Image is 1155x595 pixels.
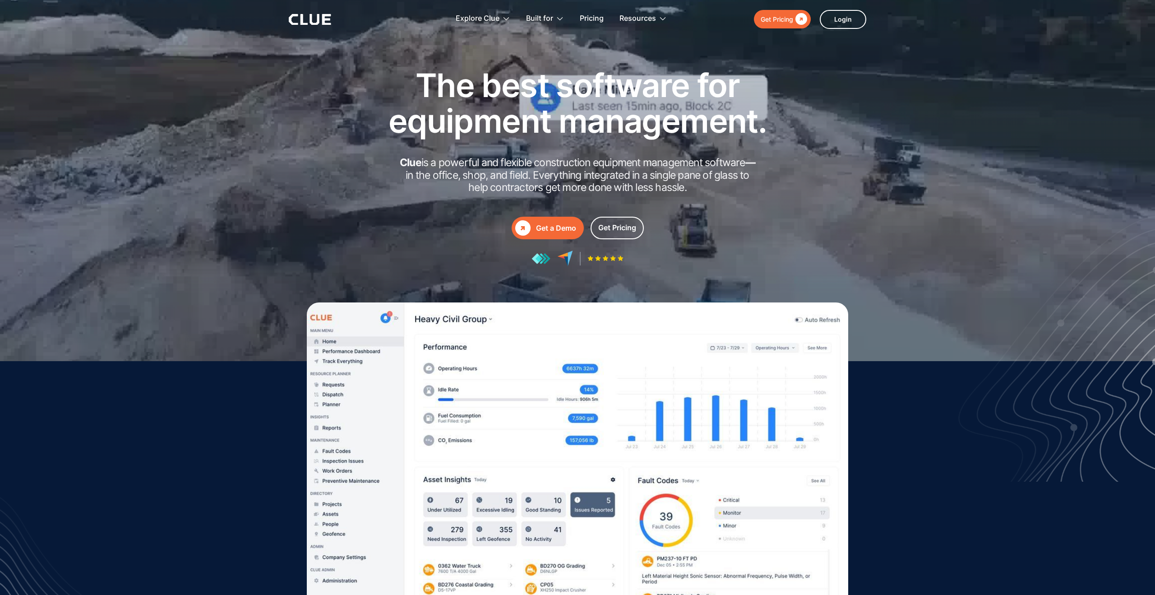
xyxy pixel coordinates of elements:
a: Pricing [580,5,604,33]
div:  [515,220,531,236]
h1: The best software for equipment management. [374,67,781,139]
a: Get a Demo [512,217,584,239]
div: Explore Clue [456,5,510,33]
img: reviews at getapp [531,253,550,265]
div: Get a Demo [536,223,576,234]
div: Built for [526,5,564,33]
div: Get Pricing [761,14,793,25]
img: Design for fleet management software [956,214,1155,482]
h2: is a powerful and flexible construction equipment management software in the office, shop, and fi... [397,157,758,194]
img: reviews at capterra [557,251,573,266]
div: Built for [526,5,553,33]
img: Five-star rating icon [587,256,624,261]
div: Get Pricing [598,222,636,233]
a: Get Pricing [591,217,644,239]
div: Resources [619,5,656,33]
strong: — [745,156,755,169]
div: Explore Clue [456,5,499,33]
div:  [793,14,807,25]
a: Login [820,10,866,29]
div: Resources [619,5,667,33]
a: Get Pricing [754,10,811,28]
strong: Clue [400,156,421,169]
